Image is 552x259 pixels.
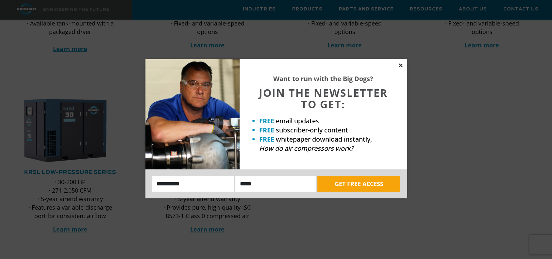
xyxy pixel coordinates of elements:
[235,176,316,192] input: Email
[276,135,372,144] span: whitepaper download instantly,
[276,116,319,125] span: email updates
[259,135,274,144] strong: FREE
[259,116,274,125] strong: FREE
[317,176,400,192] button: GET FREE ACCESS
[259,144,354,153] em: How do air compressors work?
[152,176,234,192] input: Name:
[259,126,274,134] strong: FREE
[259,86,388,111] span: JOIN THE NEWSLETTER TO GET:
[276,126,348,134] span: subscriber-only content
[273,74,373,83] strong: Want to run with the Big Dogs?
[398,62,404,68] button: Close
